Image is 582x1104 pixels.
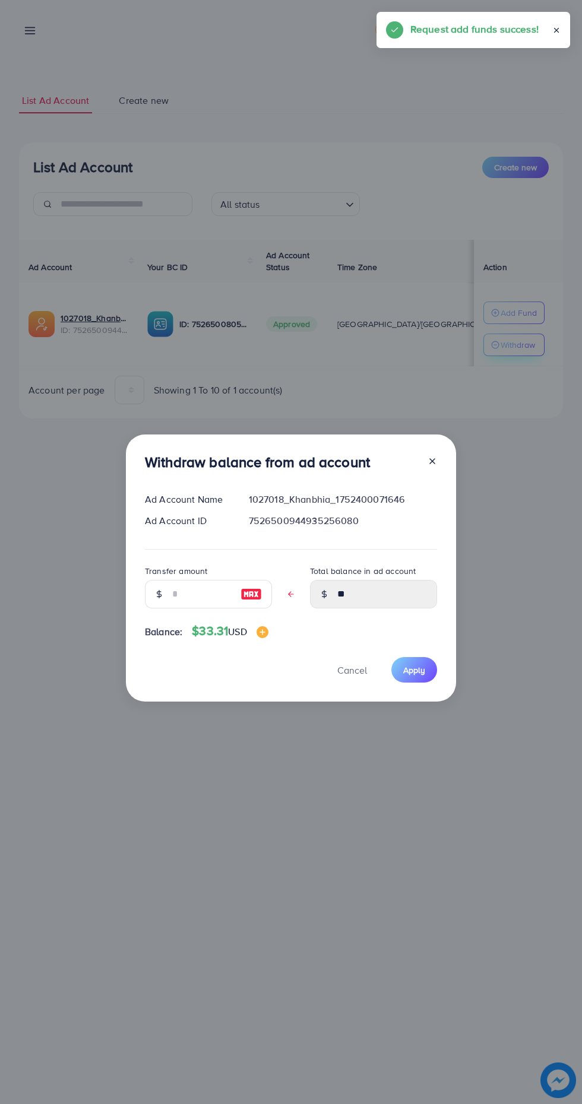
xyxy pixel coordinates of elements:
[135,493,239,506] div: Ad Account Name
[257,626,268,638] img: image
[145,625,182,639] span: Balance:
[145,453,370,471] h3: Withdraw balance from ad account
[241,587,262,601] img: image
[135,514,239,528] div: Ad Account ID
[391,657,437,683] button: Apply
[410,21,539,37] h5: Request add funds success!
[145,565,207,577] label: Transfer amount
[310,565,416,577] label: Total balance in ad account
[322,657,382,683] button: Cancel
[239,514,447,528] div: 7526500944935256080
[337,664,367,677] span: Cancel
[192,624,268,639] h4: $33.31
[228,625,246,638] span: USD
[403,664,425,676] span: Apply
[239,493,447,506] div: 1027018_Khanbhia_1752400071646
